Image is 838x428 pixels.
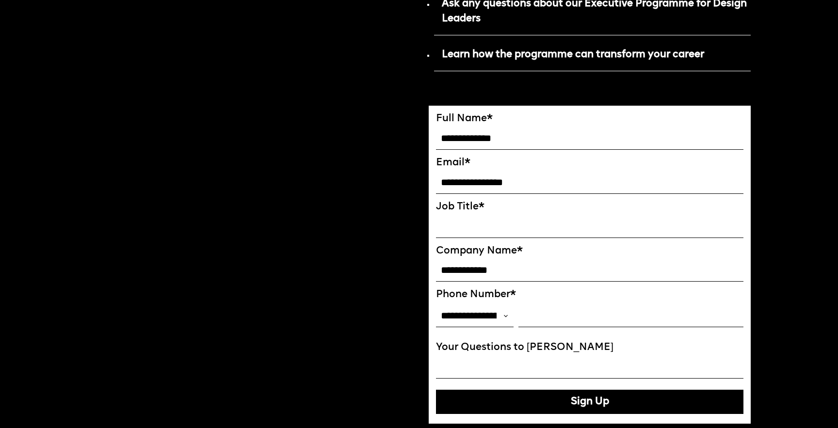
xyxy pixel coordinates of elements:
label: Job Title [436,201,743,213]
label: Your Questions to [PERSON_NAME] [436,342,743,354]
label: Company Name [436,245,743,257]
label: Phone Number [436,289,743,301]
label: Full Name [436,113,743,125]
strong: Learn how the programme can transform your career [442,49,704,60]
button: Sign Up [436,390,743,414]
label: Email [436,157,743,169]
